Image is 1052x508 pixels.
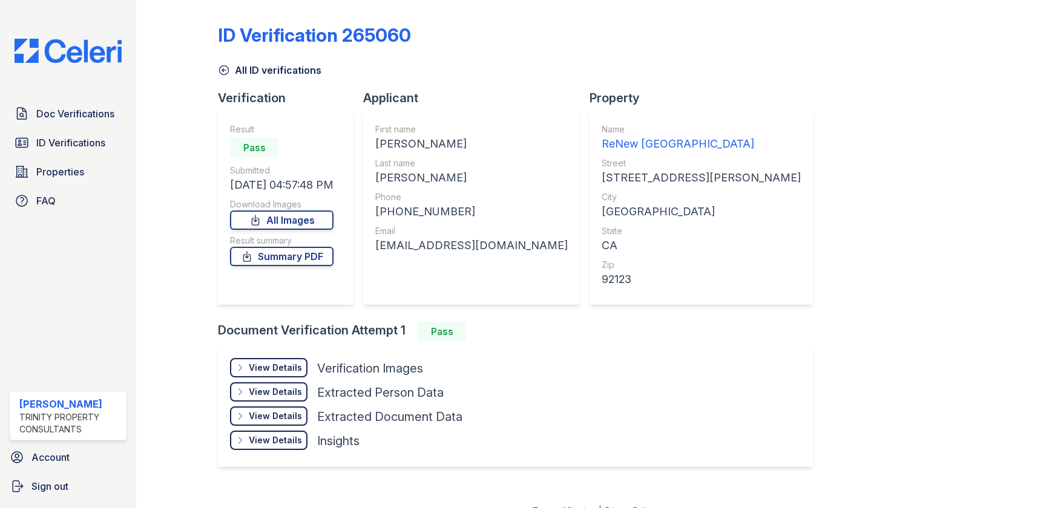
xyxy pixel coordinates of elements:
span: Sign out [31,479,68,493]
div: Download Images [230,198,334,210]
span: ID Verifications [36,135,105,150]
div: Last name [375,157,568,169]
a: All ID verifications [218,63,321,77]
div: Result summary [230,235,334,247]
a: Properties [10,160,127,184]
div: Submitted [230,164,334,177]
div: Email [375,225,568,237]
span: Properties [36,164,84,179]
div: Street [602,157,801,169]
a: Sign out [5,474,131,498]
div: City [602,191,801,203]
a: Account [5,445,131,469]
div: First name [375,123,568,135]
span: FAQ [36,194,56,208]
div: CA [602,237,801,254]
img: CE_Logo_Blue-a8612792a0a2168367f1c8372b55b34899dd931a85d93a1a3d3e32e68fde9ad4.png [5,39,131,63]
div: Verification [218,90,363,106]
a: FAQ [10,189,127,213]
a: Doc Verifications [10,102,127,126]
div: Verification Images [317,360,423,377]
div: Extracted Document Data [317,408,462,425]
div: Trinity Property Consultants [19,411,122,435]
a: ID Verifications [10,131,127,155]
div: ID Verification 265060 [218,24,411,46]
div: [PHONE_NUMBER] [375,203,568,220]
div: Phone [375,191,568,203]
div: View Details [249,410,302,422]
div: Applicant [363,90,590,106]
div: [PERSON_NAME] [19,397,122,411]
div: [GEOGRAPHIC_DATA] [602,203,801,220]
div: Pass [230,138,278,157]
div: Zip [602,259,801,271]
div: [PERSON_NAME] [375,135,568,152]
div: Name [602,123,801,135]
a: Summary PDF [230,247,334,266]
span: Account [31,450,70,464]
div: View Details [249,362,302,374]
div: Insights [317,432,360,449]
div: [PERSON_NAME] [375,169,568,186]
div: Extracted Person Data [317,384,444,401]
div: View Details [249,434,302,446]
div: [STREET_ADDRESS][PERSON_NAME] [602,169,801,186]
div: ReNew [GEOGRAPHIC_DATA] [602,135,801,152]
div: [EMAIL_ADDRESS][DOMAIN_NAME] [375,237,568,254]
div: Property [590,90,823,106]
div: [DATE] 04:57:48 PM [230,177,334,194]
div: State [602,225,801,237]
a: Name ReNew [GEOGRAPHIC_DATA] [602,123,801,152]
a: All Images [230,210,334,230]
div: Pass [418,322,466,341]
div: View Details [249,386,302,398]
div: Result [230,123,334,135]
div: 92123 [602,271,801,288]
div: Document Verification Attempt 1 [218,322,823,341]
span: Doc Verifications [36,106,114,121]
